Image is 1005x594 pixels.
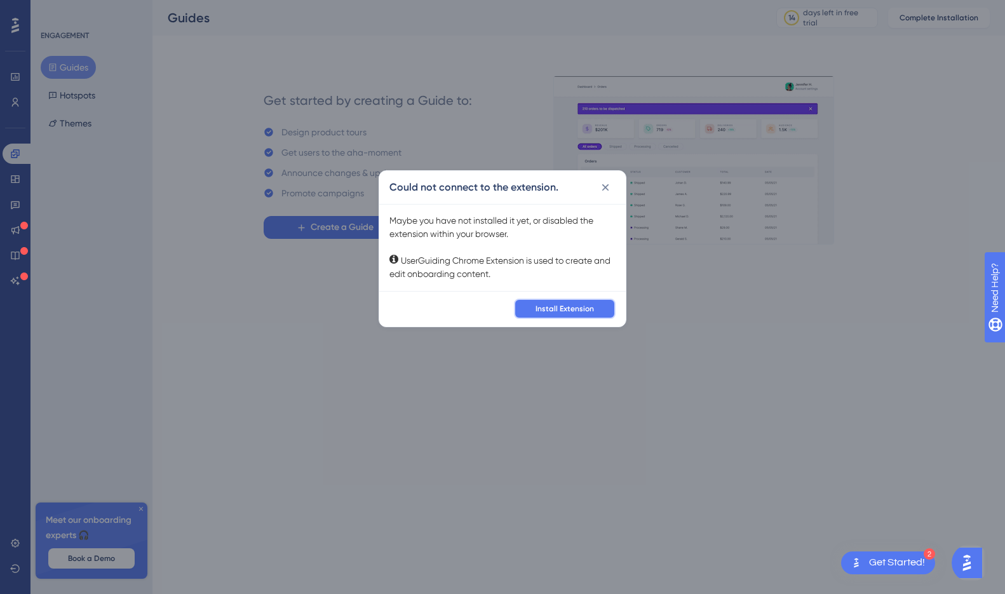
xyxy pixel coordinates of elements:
iframe: UserGuiding AI Assistant Launcher [952,544,990,582]
div: Maybe you have not installed it yet, or disabled the extension within your browser. UserGuiding C... [389,214,616,281]
div: Get Started! [869,556,925,570]
div: Open Get Started! checklist, remaining modules: 2 [841,551,935,574]
span: Need Help? [30,3,79,18]
div: 2 [924,548,935,560]
img: launcher-image-alternative-text [849,555,864,570]
h2: Could not connect to the extension. [389,180,558,195]
span: Install Extension [536,304,594,314]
